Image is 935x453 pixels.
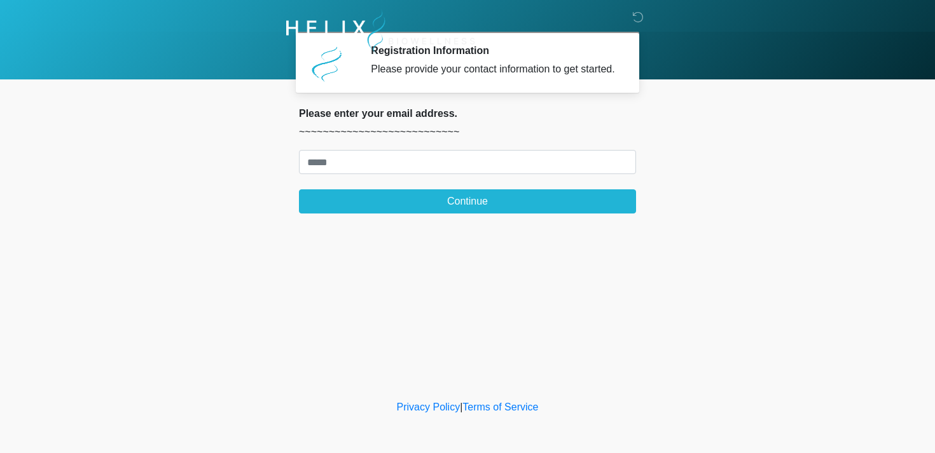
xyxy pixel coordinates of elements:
[462,402,538,412] a: Terms of Service
[299,125,636,140] p: ~~~~~~~~~~~~~~~~~~~~~~~~~~~
[299,107,636,119] h2: Please enter your email address.
[397,402,461,412] a: Privacy Policy
[299,189,636,213] button: Continue
[371,62,617,77] div: Please provide your contact information to get started.
[286,10,475,55] img: Helix Biowellness Logo
[460,402,462,412] a: |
